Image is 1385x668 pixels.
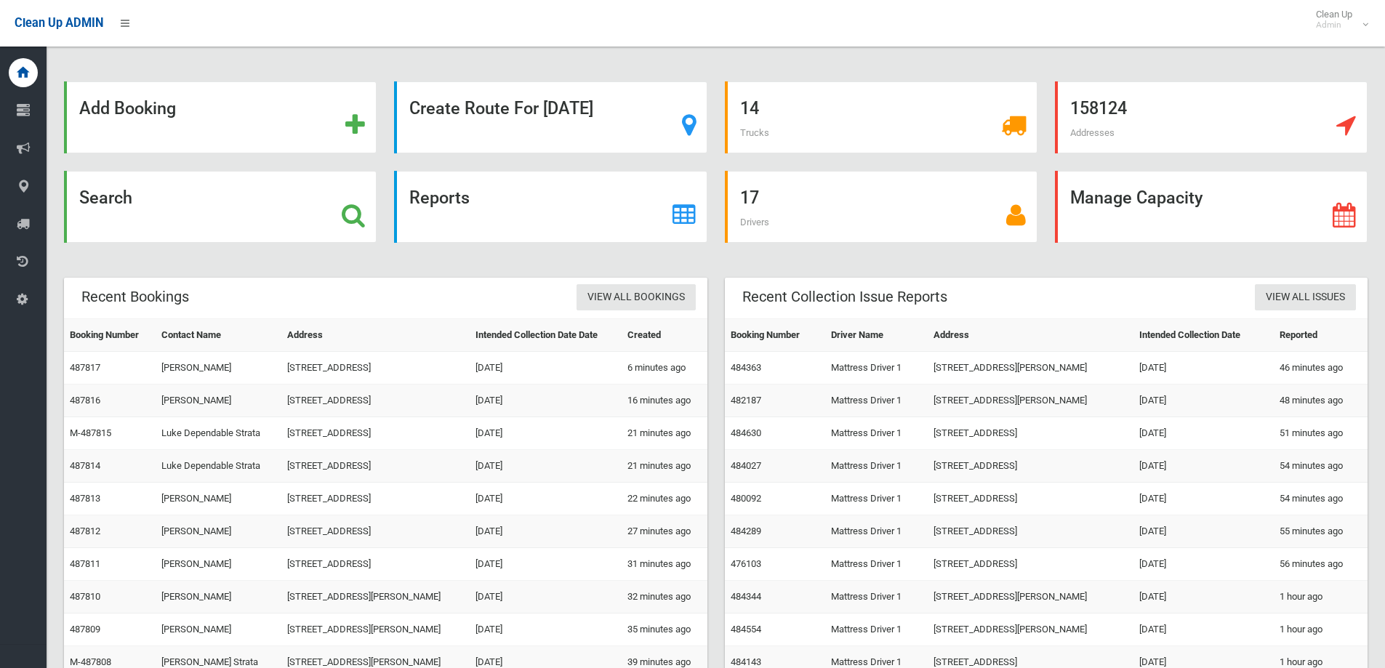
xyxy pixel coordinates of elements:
[928,613,1133,646] td: [STREET_ADDRESS][PERSON_NAME]
[281,515,469,548] td: [STREET_ADDRESS]
[394,171,707,243] a: Reports
[1133,548,1274,581] td: [DATE]
[1255,284,1356,311] a: View All Issues
[64,81,377,153] a: Add Booking
[70,362,100,373] a: 487817
[281,581,469,613] td: [STREET_ADDRESS][PERSON_NAME]
[470,385,622,417] td: [DATE]
[731,526,761,536] a: 484289
[1274,450,1368,483] td: 54 minutes ago
[825,548,928,581] td: Mattress Driver 1
[79,188,132,208] strong: Search
[70,493,100,504] a: 487813
[156,548,281,581] td: [PERSON_NAME]
[470,581,622,613] td: [DATE]
[825,450,928,483] td: Mattress Driver 1
[1070,188,1203,208] strong: Manage Capacity
[577,284,696,311] a: View All Bookings
[1133,417,1274,450] td: [DATE]
[731,624,761,635] a: 484554
[740,217,769,228] span: Drivers
[740,98,759,118] strong: 14
[1133,483,1274,515] td: [DATE]
[725,319,825,352] th: Booking Number
[70,656,111,667] a: M-487808
[1133,450,1274,483] td: [DATE]
[928,352,1133,385] td: [STREET_ADDRESS][PERSON_NAME]
[928,483,1133,515] td: [STREET_ADDRESS]
[409,188,470,208] strong: Reports
[622,548,707,581] td: 31 minutes ago
[1133,515,1274,548] td: [DATE]
[928,515,1133,548] td: [STREET_ADDRESS]
[156,385,281,417] td: [PERSON_NAME]
[825,515,928,548] td: Mattress Driver 1
[1133,352,1274,385] td: [DATE]
[70,427,111,438] a: M-487815
[470,417,622,450] td: [DATE]
[725,283,965,311] header: Recent Collection Issue Reports
[725,171,1037,243] a: 17 Drivers
[928,417,1133,450] td: [STREET_ADDRESS]
[470,450,622,483] td: [DATE]
[740,188,759,208] strong: 17
[470,548,622,581] td: [DATE]
[731,493,761,504] a: 480092
[281,613,469,646] td: [STREET_ADDRESS][PERSON_NAME]
[1274,417,1368,450] td: 51 minutes ago
[156,319,281,352] th: Contact Name
[622,417,707,450] td: 21 minutes ago
[622,581,707,613] td: 32 minutes ago
[1133,581,1274,613] td: [DATE]
[622,450,707,483] td: 21 minutes ago
[1309,9,1367,31] span: Clean Up
[1274,581,1368,613] td: 1 hour ago
[281,352,469,385] td: [STREET_ADDRESS]
[70,395,100,406] a: 487816
[70,624,100,635] a: 487809
[64,319,156,352] th: Booking Number
[1274,613,1368,646] td: 1 hour ago
[1133,385,1274,417] td: [DATE]
[731,591,761,602] a: 484344
[825,581,928,613] td: Mattress Driver 1
[281,417,469,450] td: [STREET_ADDRESS]
[928,450,1133,483] td: [STREET_ADDRESS]
[622,483,707,515] td: 22 minutes ago
[825,352,928,385] td: Mattress Driver 1
[1274,385,1368,417] td: 48 minutes ago
[928,581,1133,613] td: [STREET_ADDRESS][PERSON_NAME]
[281,483,469,515] td: [STREET_ADDRESS]
[79,98,176,118] strong: Add Booking
[1274,515,1368,548] td: 55 minutes ago
[1274,319,1368,352] th: Reported
[731,395,761,406] a: 482187
[1133,613,1274,646] td: [DATE]
[70,526,100,536] a: 487812
[281,548,469,581] td: [STREET_ADDRESS]
[731,427,761,438] a: 484630
[281,450,469,483] td: [STREET_ADDRESS]
[156,417,281,450] td: Luke Dependable Strata
[1274,483,1368,515] td: 54 minutes ago
[470,613,622,646] td: [DATE]
[1070,127,1115,138] span: Addresses
[1070,98,1127,118] strong: 158124
[928,548,1133,581] td: [STREET_ADDRESS]
[156,613,281,646] td: [PERSON_NAME]
[394,81,707,153] a: Create Route For [DATE]
[928,319,1133,352] th: Address
[64,283,206,311] header: Recent Bookings
[470,352,622,385] td: [DATE]
[70,591,100,602] a: 487810
[1274,548,1368,581] td: 56 minutes ago
[156,515,281,548] td: [PERSON_NAME]
[1055,81,1368,153] a: 158124 Addresses
[731,656,761,667] a: 484143
[281,385,469,417] td: [STREET_ADDRESS]
[825,417,928,450] td: Mattress Driver 1
[409,98,593,118] strong: Create Route For [DATE]
[70,460,100,471] a: 487814
[928,385,1133,417] td: [STREET_ADDRESS][PERSON_NAME]
[622,352,707,385] td: 6 minutes ago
